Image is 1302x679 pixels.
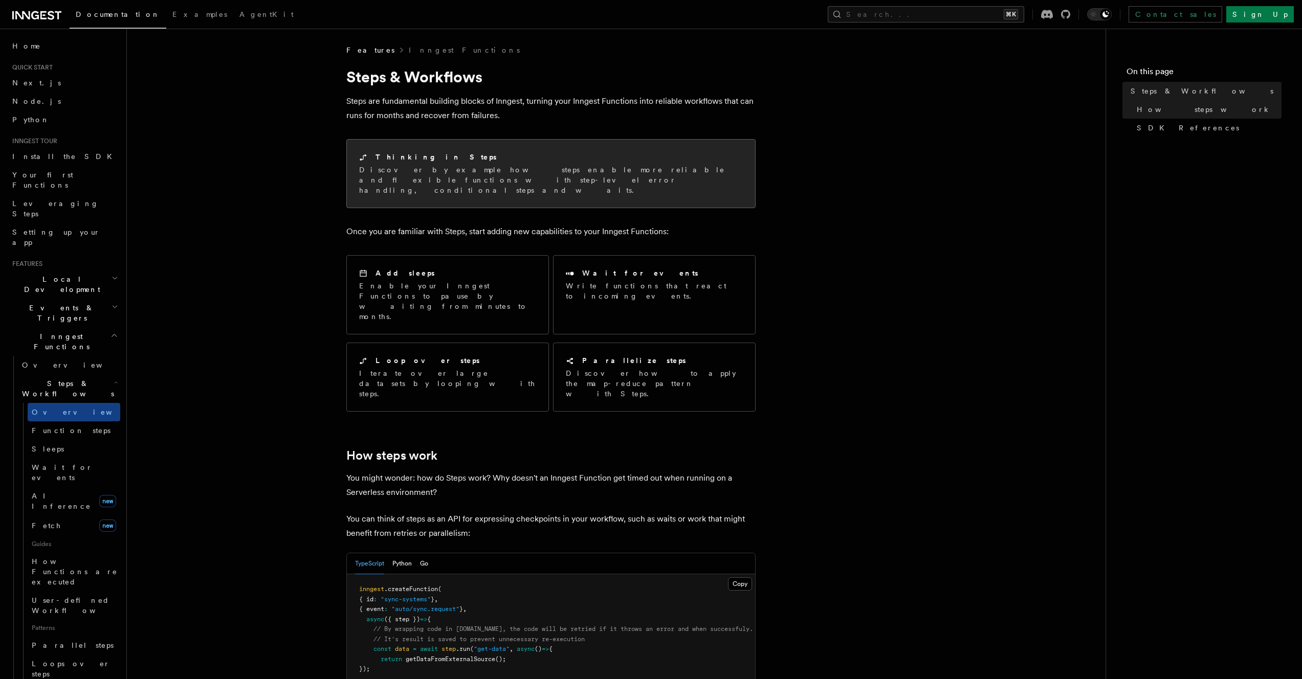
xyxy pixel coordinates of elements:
span: async [517,645,535,652]
a: Setting up your app [8,223,120,252]
span: { [427,616,431,623]
span: Node.js [12,97,61,105]
span: Wait for events [32,463,93,482]
a: Sign Up [1226,6,1294,22]
a: How steps work [1133,100,1282,119]
p: Once you are familiar with Steps, start adding new capabilities to your Inngest Functions: [346,224,756,239]
a: Install the SDK [8,147,120,166]
span: const [373,645,391,652]
button: Search...⌘K [828,6,1024,22]
p: You can think of steps as an API for expressing checkpoints in your workflow, such as waits or wo... [346,512,756,540]
span: Inngest tour [8,137,57,145]
a: Home [8,37,120,55]
a: How steps work [346,448,437,463]
span: SDK References [1137,123,1239,133]
span: Patterns [28,620,120,636]
span: Your first Functions [12,171,73,189]
span: // By wrapping code in [DOMAIN_NAME], the code will be retried if it throws an error and when suc... [373,625,753,632]
span: }); [359,665,370,672]
span: Inngest Functions [8,331,111,352]
a: User-defined Workflows [28,591,120,620]
span: Overview [32,408,137,416]
span: new [99,495,116,507]
button: Steps & Workflows [18,374,120,403]
span: User-defined Workflows [32,596,124,615]
span: How Functions are executed [32,557,118,586]
a: AI Inferencenew [28,487,120,515]
span: Events & Triggers [8,303,112,323]
span: Overview [22,361,127,369]
span: Setting up your app [12,228,100,246]
span: Steps & Workflows [18,378,114,399]
button: Local Development [8,270,120,299]
span: Sleeps [32,445,64,453]
a: Python [8,110,120,129]
a: Overview [18,356,120,374]
a: Fetchnew [28,515,120,536]
a: Sleeps [28,440,120,458]
span: .createFunction [384,585,438,593]
h4: On this page [1127,65,1282,82]
a: Leveraging Steps [8,194,120,223]
kbd: ⌘K [1004,9,1018,19]
a: Add sleepsEnable your Inngest Functions to pause by waiting from minutes to months. [346,255,549,334]
button: Toggle dark mode [1087,8,1112,20]
span: "auto/sync.request" [391,605,459,613]
span: } [459,605,463,613]
span: { [549,645,553,652]
span: , [463,605,467,613]
span: => [542,645,549,652]
a: SDK References [1133,119,1282,137]
a: Documentation [70,3,166,29]
span: "sync-systems" [381,596,431,603]
a: Parallel steps [28,636,120,654]
span: { event [359,605,384,613]
span: AI Inference [32,492,91,510]
span: Local Development [8,274,112,295]
button: Inngest Functions [8,327,120,356]
span: , [434,596,438,603]
a: How Functions are executed [28,552,120,591]
span: Loops over steps [32,660,110,678]
span: = [413,645,416,652]
span: Guides [28,536,120,552]
span: ( [438,585,442,593]
span: .run [456,645,470,652]
a: AgentKit [233,3,300,28]
span: await [420,645,438,652]
span: (); [495,655,506,663]
button: Events & Triggers [8,299,120,327]
a: Contact sales [1129,6,1222,22]
span: data [395,645,409,652]
span: "get-data" [474,645,510,652]
span: () [535,645,542,652]
span: ( [470,645,474,652]
span: ({ step }) [384,616,420,623]
a: Thinking in StepsDiscover by example how steps enable more reliable and flexible functions with s... [346,139,756,208]
button: TypeScript [355,553,384,574]
span: => [420,616,427,623]
span: Leveraging Steps [12,199,99,218]
span: Parallel steps [32,641,114,649]
span: : [373,596,377,603]
h2: Thinking in Steps [376,152,497,162]
button: Python [392,553,412,574]
h1: Steps & Workflows [346,67,756,86]
p: Write functions that react to incoming events. [566,281,743,301]
span: step [442,645,456,652]
p: Discover by example how steps enable more reliable and flexible functions with step-level error h... [359,165,743,195]
span: getDataFromExternalSource [406,655,495,663]
h2: Wait for events [582,268,698,278]
span: Features [346,45,394,55]
a: Function steps [28,421,120,440]
a: Parallelize stepsDiscover how to apply the map-reduce pattern with Steps. [553,343,756,412]
button: Copy [728,577,752,591]
a: Loop over stepsIterate over large datasets by looping with steps. [346,343,549,412]
a: Inngest Functions [409,45,520,55]
span: Features [8,260,42,268]
a: Overview [28,403,120,421]
p: Discover how to apply the map-reduce pattern with Steps. [566,368,743,399]
span: Home [12,41,41,51]
span: async [366,616,384,623]
a: Next.js [8,74,120,92]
